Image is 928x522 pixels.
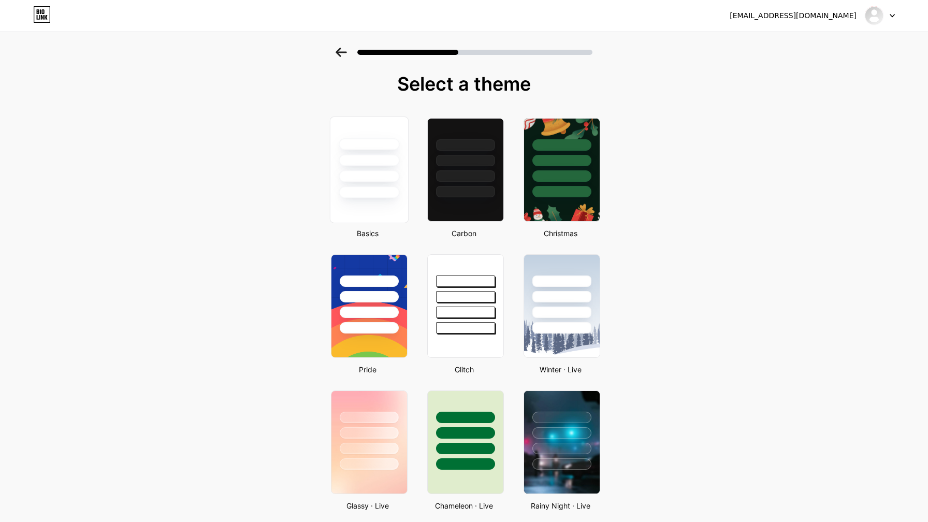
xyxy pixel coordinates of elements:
[327,74,601,94] div: Select a theme
[328,500,408,511] div: Glassy · Live
[520,500,600,511] div: Rainy Night · Live
[328,364,408,375] div: Pride
[424,228,504,239] div: Carbon
[520,228,600,239] div: Christmas
[424,364,504,375] div: Glitch
[328,228,408,239] div: Basics
[730,10,857,21] div: [EMAIL_ADDRESS][DOMAIN_NAME]
[864,6,884,25] img: leakfoe
[424,500,504,511] div: Chameleon · Live
[520,364,600,375] div: Winter · Live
